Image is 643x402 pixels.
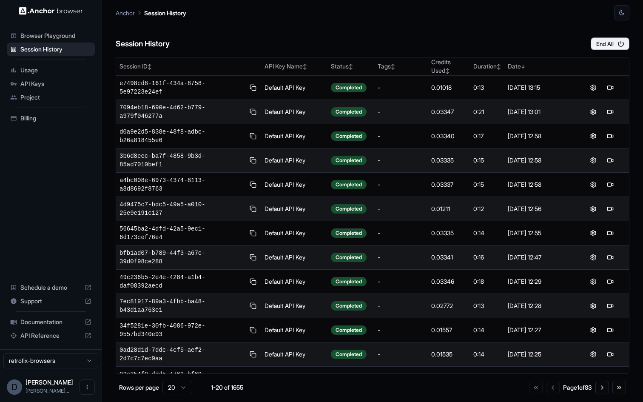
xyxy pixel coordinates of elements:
div: 0:15 [473,180,501,189]
div: Completed [331,180,367,189]
div: 0.03347 [431,108,467,116]
span: ↕ [497,63,501,70]
span: ↕ [349,63,353,70]
div: Completed [331,301,367,311]
div: [DATE] 12:25 [508,350,571,359]
div: [DATE] 12:58 [508,132,571,140]
td: Default API Key [261,245,327,270]
span: Usage [20,66,91,74]
div: - [378,132,425,140]
div: Credits Used [431,58,467,75]
span: e7498cd8-161f-434a-8758-5e97223e24ef [119,79,245,96]
div: Completed [331,253,367,262]
td: Default API Key [261,100,327,124]
div: Usage [7,63,95,77]
span: ↕ [148,63,152,70]
span: Support [20,297,81,305]
div: 0.03335 [431,156,467,165]
div: Documentation [7,315,95,329]
span: 0ad28d1d-7ddc-4cf5-aef2-2d7c7c7ec9aa [119,346,245,363]
div: - [378,229,425,237]
span: API Keys [20,80,91,88]
div: Browser Playground [7,29,95,43]
div: Completed [331,228,367,238]
span: 34f5281e-30fb-4086-972e-9557bd340e93 [119,322,245,339]
div: - [378,302,425,310]
td: Default API Key [261,270,327,294]
div: [DATE] 12:56 [508,205,571,213]
div: 0.01535 [431,350,467,359]
div: Schedule a demo [7,281,95,294]
div: Completed [331,277,367,286]
nav: breadcrumb [116,8,186,17]
div: Status [331,62,371,71]
div: D [7,379,22,395]
span: 49c236b5-2e4e-4284-a1b4-daf08392aecd [119,273,245,290]
div: [DATE] 12:28 [508,302,571,310]
div: Date [508,62,571,71]
div: [DATE] 12:27 [508,326,571,334]
span: daniel@retrofix.ai [26,388,69,394]
td: Default API Key [261,197,327,221]
div: 0.03337 [431,180,467,189]
div: 0.03335 [431,229,467,237]
div: Project [7,91,95,104]
div: 0:16 [473,253,501,262]
div: - [378,350,425,359]
td: Default API Key [261,124,327,148]
button: End All [591,37,629,50]
span: 3b6d8eec-ba7f-4858-9b3d-85ad7010bef1 [119,152,245,169]
div: 1-20 of 1655 [206,383,248,392]
div: [DATE] 12:58 [508,180,571,189]
div: Session ID [119,62,258,71]
h6: Session History [116,38,170,50]
span: a4bc008e-6973-4374-8113-a8d8692f8763 [119,176,245,193]
p: Session History [144,9,186,17]
td: Default API Key [261,294,327,318]
div: Completed [331,325,367,335]
div: Completed [331,83,367,92]
div: 0:14 [473,229,501,237]
div: 0:14 [473,326,501,334]
div: Support [7,294,95,308]
span: 7ec81917-89a3-4fbb-ba48-b43d1aa763e1 [119,297,245,314]
div: [DATE] 13:01 [508,108,571,116]
div: [DATE] 13:15 [508,83,571,92]
span: API Reference [20,331,81,340]
div: 0.01018 [431,83,467,92]
div: - [378,108,425,116]
div: 0:14 [473,350,501,359]
span: Billing [20,114,91,123]
span: Session History [20,45,91,54]
span: ↓ [521,63,525,70]
td: Default API Key [261,221,327,245]
div: API Reference [7,329,95,342]
div: Billing [7,111,95,125]
div: 0.03340 [431,132,467,140]
td: Default API Key [261,367,327,391]
span: bfb1ad07-b789-44f3-a67c-39d0f98ce288 [119,249,245,266]
span: 4d9475c7-bdc5-49a5-a010-25e9e191c127 [119,200,245,217]
div: - [378,180,425,189]
span: d0a9e2d5-838e-48f8-adbc-b26a818455e6 [119,128,245,145]
div: 0:13 [473,302,501,310]
div: - [378,326,425,334]
span: Browser Playground [20,31,91,40]
div: 0.01557 [431,326,467,334]
span: Daniel Portela [26,379,73,386]
div: - [378,277,425,286]
div: Completed [331,156,367,165]
div: Completed [331,131,367,141]
td: Default API Key [261,173,327,197]
div: Completed [331,350,367,359]
div: Page 1 of 83 [563,383,592,392]
span: 7094eb18-690e-4d62-b779-a979f046277a [119,103,245,120]
td: Default API Key [261,342,327,367]
span: 56645ba2-4dfd-42a5-9ec1-6d173cef76e4 [119,225,245,242]
span: ↕ [391,63,395,70]
div: [DATE] 12:47 [508,253,571,262]
div: Tags [378,62,425,71]
span: 02c354f0-ddd5-4762-bf69-d5f68d91e0ea [119,370,245,387]
div: - [378,253,425,262]
span: ↕ [445,68,450,74]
